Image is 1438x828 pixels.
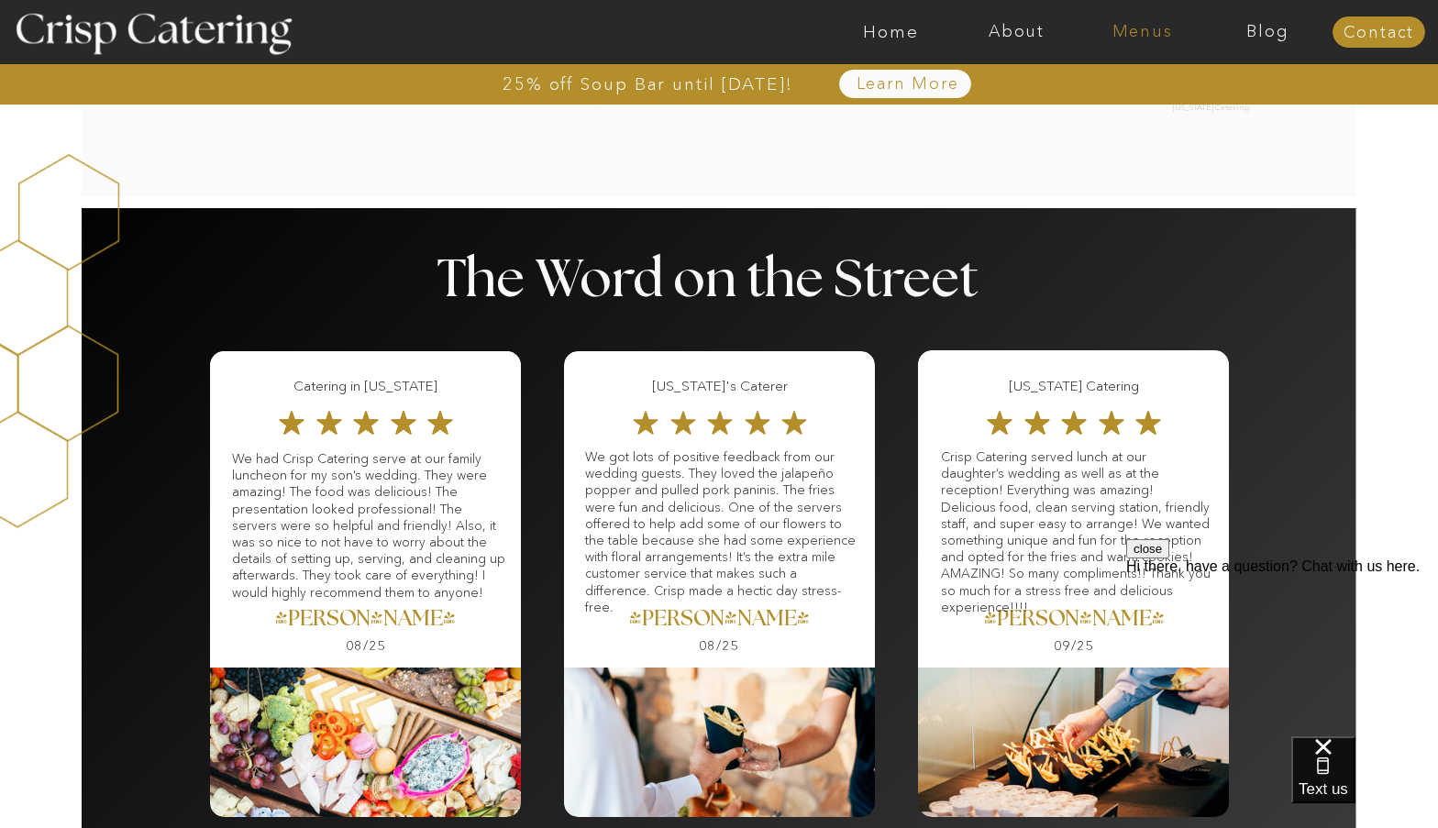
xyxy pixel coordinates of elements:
a: About [954,23,1079,41]
h2: [US_STATE] Catering [1173,102,1316,120]
iframe: podium webchat widget bubble [1291,736,1438,828]
a: Contact [1333,24,1425,42]
a: Home [828,23,954,41]
h3: 09/25 [1022,639,1126,657]
p: Crisp Catering served lunch at our daughter’s wedding as well as at the reception! Everything was... [941,448,1211,612]
h3: 08/25 [314,639,418,657]
h3: [US_STATE] Catering [946,376,1201,397]
a: [PERSON_NAME] [890,608,1258,635]
p: The Word on the Street [437,254,1001,308]
a: [PERSON_NAME] [536,608,903,635]
a: 25% off Soup Bar until [DATE]! [437,75,859,94]
p: We got lots of positive feedback from our wedding guests. They loved the jalapeño popper and pull... [585,448,859,612]
a: [PERSON_NAME] [182,608,549,635]
p: We had Crisp Catering serve at our family luncheon for my son’s wedding. They were amazing! The f... [232,450,506,597]
h3: Catering in [US_STATE] [238,376,493,397]
h3: [US_STATE]'s Caterer [592,376,847,397]
a: Learn More [813,75,1001,94]
a: Menus [1079,23,1205,41]
iframe: podium webchat widget prompt [1126,539,1438,759]
a: Blog [1205,23,1331,41]
h3: 08/25 [667,639,771,657]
